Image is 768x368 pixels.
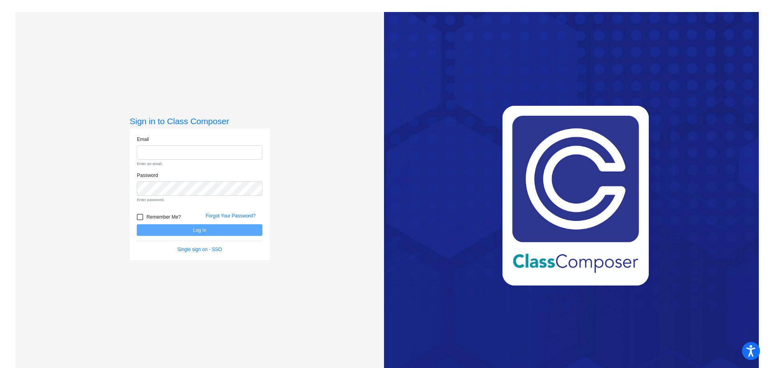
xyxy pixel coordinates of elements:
label: Password [137,172,158,179]
small: Enter password. [137,197,262,203]
span: Remember Me? [146,212,181,222]
h3: Sign in to Class Composer [130,116,270,126]
button: Log In [137,224,262,236]
a: Forgot Your Password? [206,213,256,219]
small: Enter an email. [137,161,262,167]
label: Email [137,136,149,143]
a: Single sign on - SSO [178,247,222,252]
